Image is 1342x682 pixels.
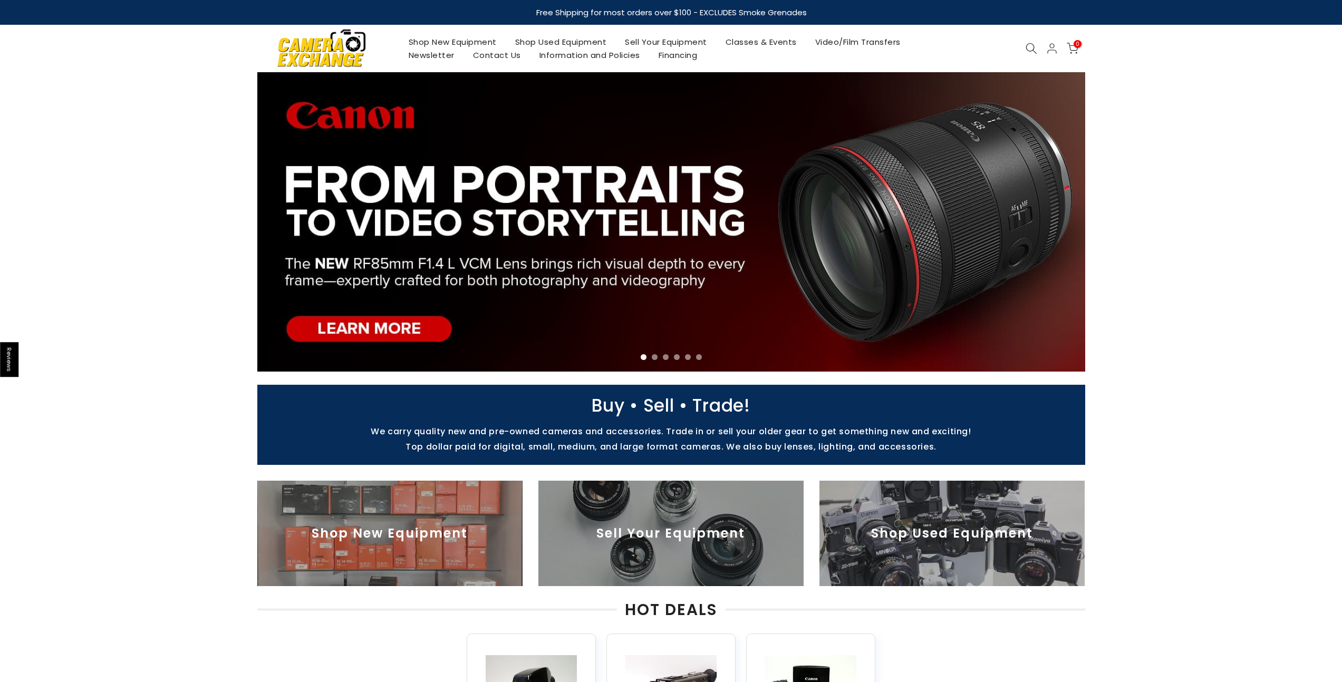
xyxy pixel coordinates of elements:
a: Financing [649,48,707,62]
a: 0 [1067,43,1078,54]
li: Page dot 2 [652,354,658,360]
p: Buy • Sell • Trade! [252,401,1090,411]
li: Page dot 5 [685,354,691,360]
p: We carry quality new and pre-owned cameras and accessories. Trade in or sell your older gear to g... [252,426,1090,436]
a: Video/Film Transfers [806,35,910,48]
a: Shop Used Equipment [506,35,616,48]
a: Sell Your Equipment [616,35,717,48]
li: Page dot 6 [696,354,702,360]
a: Newsletter [399,48,464,62]
li: Page dot 1 [641,354,646,360]
li: Page dot 4 [674,354,680,360]
a: Shop New Equipment [399,35,506,48]
a: Contact Us [464,48,530,62]
strong: Free Shipping for most orders over $100 - EXCLUDES Smoke Grenades [536,7,806,18]
p: Top dollar paid for digital, small, medium, and large format cameras. We also buy lenses, lightin... [252,442,1090,452]
li: Page dot 3 [663,354,669,360]
a: Information and Policies [530,48,649,62]
span: 0 [1074,40,1082,48]
span: HOT DEALS [617,602,726,618]
a: Classes & Events [716,35,806,48]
